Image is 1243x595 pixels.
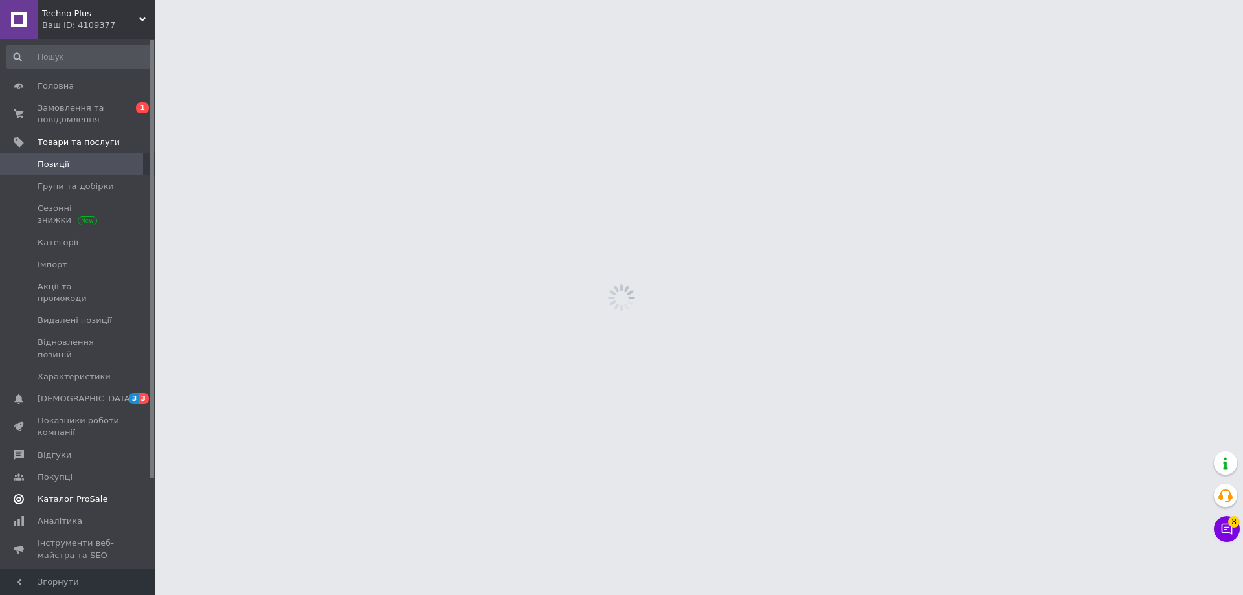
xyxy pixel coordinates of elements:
span: Сезонні знижки [38,203,120,226]
span: Імпорт [38,259,67,271]
div: Ваш ID: 4109377 [42,19,155,31]
span: Каталог ProSale [38,493,107,505]
span: Відновлення позицій [38,337,120,360]
input: Пошук [6,45,153,69]
span: Товари та послуги [38,137,120,148]
span: Групи та добірки [38,181,114,192]
span: Акції та промокоди [38,281,120,304]
span: Відгуки [38,449,71,461]
span: 3 [139,393,149,404]
span: 3 [1228,513,1240,524]
span: Головна [38,80,74,92]
button: Чат з покупцем3 [1214,516,1240,542]
span: 3 [129,393,139,404]
span: Видалені позиції [38,315,112,326]
span: Категорії [38,237,78,249]
span: Аналітика [38,515,82,527]
span: 1 [136,102,149,113]
span: Покупці [38,471,73,483]
span: Techno Plus [42,8,139,19]
span: Замовлення та повідомлення [38,102,120,126]
span: Позиції [38,159,69,170]
span: Показники роботи компанії [38,415,120,438]
span: Інструменти веб-майстра та SEO [38,537,120,561]
span: [DEMOGRAPHIC_DATA] [38,393,133,405]
span: Характеристики [38,371,111,383]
